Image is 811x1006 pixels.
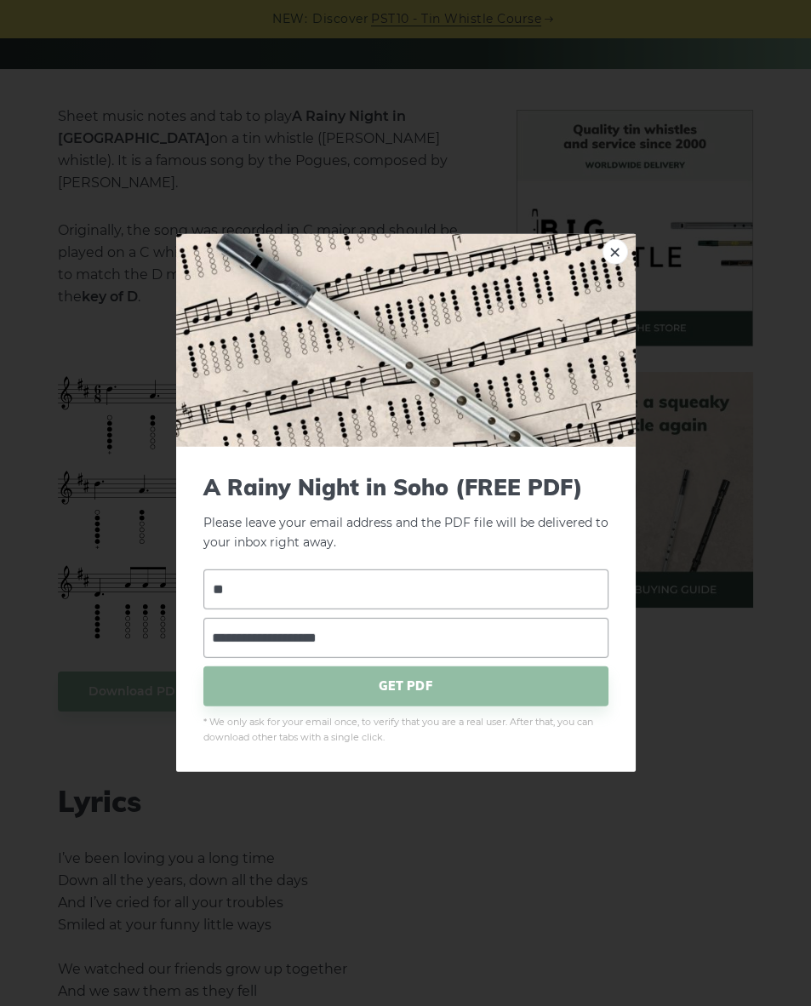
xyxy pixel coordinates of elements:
p: Please leave your email address and the PDF file will be delivered to your inbox right away. [203,474,608,552]
span: GET PDF [203,666,608,706]
img: Tin Whistle Tab Preview [176,234,636,447]
span: A Rainy Night in Soho (FREE PDF) [203,474,608,500]
span: * We only ask for your email once, to verify that you are a real user. After that, you can downlo... [203,714,608,745]
a: × [603,239,628,265]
